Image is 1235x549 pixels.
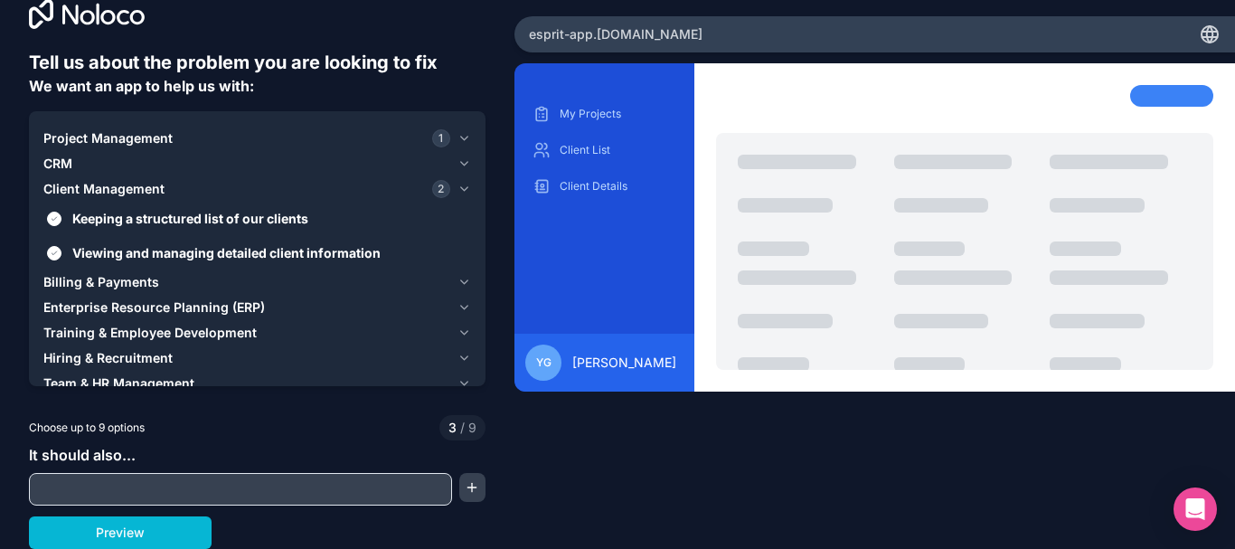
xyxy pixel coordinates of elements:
span: Choose up to 9 options [29,420,145,436]
span: Enterprise Resource Planning (ERP) [43,298,265,317]
span: Team & HR Management [43,374,194,393]
button: Viewing and managing detailed client information [47,246,61,260]
button: Preview [29,516,212,549]
span: It should also... [29,446,136,464]
button: Enterprise Resource Planning (ERP) [43,295,471,320]
span: esprit-app .[DOMAIN_NAME] [529,25,702,43]
span: yg [536,355,552,370]
button: CRM [43,151,471,176]
span: Client Management [43,180,165,198]
span: Viewing and managing detailed client information [72,243,467,262]
p: Client List [560,143,676,157]
button: Billing & Payments [43,270,471,295]
span: Project Management [43,129,173,147]
button: Client Management2 [43,176,471,202]
button: Hiring & Recruitment [43,345,471,371]
span: 2 [432,180,450,198]
span: CRM [43,155,72,173]
p: Client Details [560,179,676,194]
button: Training & Employee Development [43,320,471,345]
span: Training & Employee Development [43,324,257,342]
span: 1 [432,129,450,147]
button: Keeping a structured list of our clients [47,212,61,226]
div: scrollable content [529,99,680,319]
span: 9 [457,419,476,437]
span: 3 [448,419,457,437]
span: [PERSON_NAME] [572,354,676,372]
h6: Tell us about the problem you are looking to fix [29,50,486,75]
span: Keeping a structured list of our clients [72,209,467,228]
span: Billing & Payments [43,273,159,291]
span: / [460,420,465,435]
button: Team & HR Management [43,371,471,396]
p: My Projects [560,107,676,121]
div: Client Management2 [43,202,471,270]
div: Open Intercom Messenger [1174,487,1217,531]
button: Project Management1 [43,126,471,151]
span: Hiring & Recruitment [43,349,173,367]
span: We want an app to help us with: [29,77,254,95]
